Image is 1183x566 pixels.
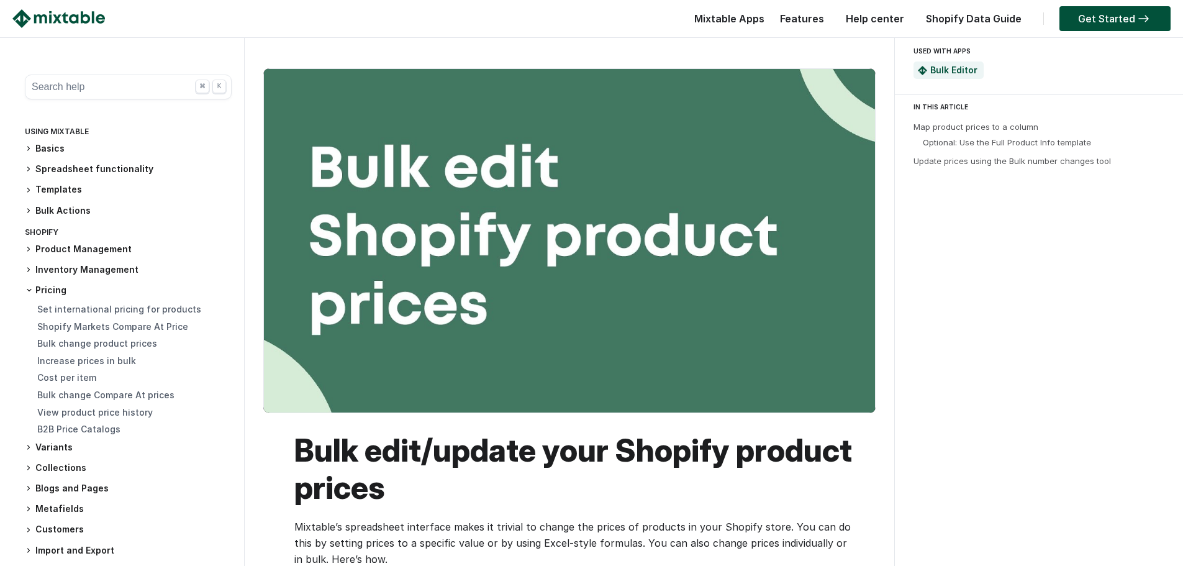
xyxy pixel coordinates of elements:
[1059,6,1171,31] a: Get Started
[25,284,232,296] h3: Pricing
[688,9,764,34] div: Mixtable Apps
[25,225,232,243] div: Shopify
[930,65,977,75] a: Bulk Editor
[37,304,201,314] a: Set international pricing for products
[12,9,105,28] img: Mixtable logo
[923,137,1091,147] a: Optional: Use the Full Product Info template
[913,43,1159,58] div: USED WITH APPS
[25,163,232,176] h3: Spreadsheet functionality
[37,355,136,366] a: Increase prices in bulk
[25,243,232,256] h3: Product Management
[25,523,232,536] h3: Customers
[25,124,232,142] div: Using Mixtable
[37,372,96,383] a: Cost per item
[25,142,232,155] h3: Basics
[37,407,153,418] a: View product price history
[913,101,1172,112] div: IN THIS ARTICLE
[1135,15,1152,22] img: arrow-right.svg
[294,432,857,506] h1: Bulk edit/update your Shopify product prices
[920,12,1028,25] a: Shopify Data Guide
[774,12,830,25] a: Features
[196,80,209,93] div: ⌘
[25,183,232,196] h3: Templates
[37,390,175,400] a: Bulk change Compare At prices
[25,482,232,495] h3: Blogs and Pages
[25,544,232,557] h3: Import and Export
[25,263,232,276] h3: Inventory Management
[840,12,910,25] a: Help center
[25,503,232,516] h3: Metafields
[25,75,232,99] button: Search help ⌘ K
[913,122,1038,132] a: Map product prices to a column
[37,338,157,349] a: Bulk change product prices
[25,441,232,454] h3: Variants
[25,204,232,217] h3: Bulk Actions
[25,462,232,475] h3: Collections
[37,424,120,434] a: B2B Price Catalogs
[264,69,875,413] iframe: Play
[212,80,226,93] div: K
[913,156,1111,166] a: Update prices using the Bulk number changes tool
[37,321,188,332] a: Shopify Markets Compare At Price
[918,66,927,75] img: Mixtable Spreadsheet Bulk Editor App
